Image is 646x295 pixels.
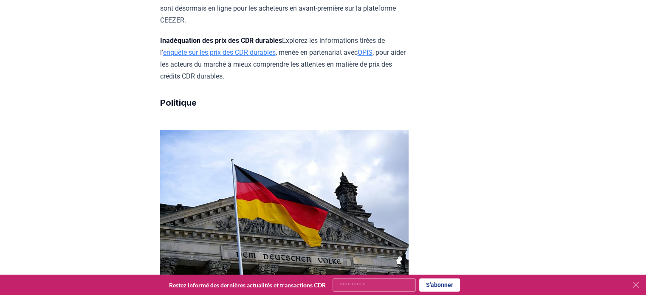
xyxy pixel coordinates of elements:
a: enquête sur les prix des CDR durables [163,48,276,56]
font: , menée en partenariat avec [276,48,358,56]
font: Politique [160,98,197,108]
font: Inadéquation des prix des CDR durables [160,37,282,45]
a: OPIS [358,48,372,56]
font: , pour aider les acteurs du marché à mieux comprendre les attentes en matière de prix des crédits... [160,48,406,80]
img: image de l'article de blog [160,130,409,282]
